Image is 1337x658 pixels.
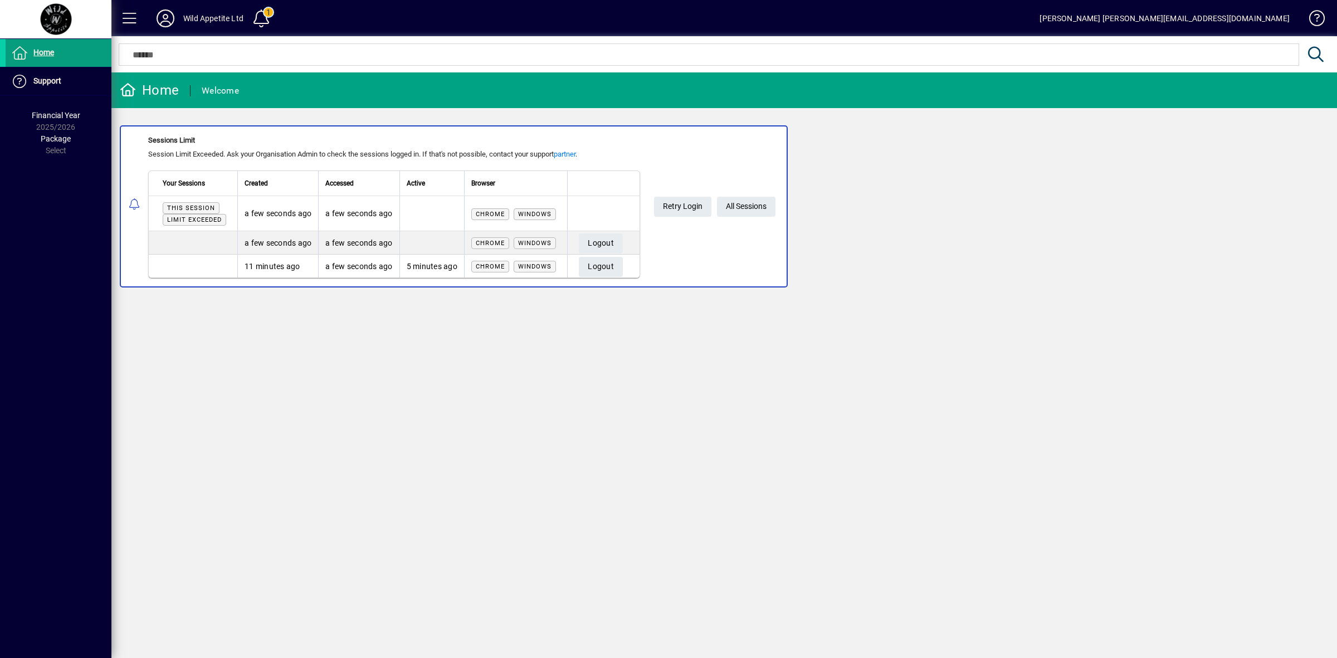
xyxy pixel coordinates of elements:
[148,135,640,146] div: Sessions Limit
[120,81,179,99] div: Home
[148,149,640,160] div: Session Limit Exceeded. Ask your Organisation Admin to check the sessions logged in. If that's no...
[579,257,623,277] button: Logout
[476,263,505,270] span: Chrome
[245,177,268,189] span: Created
[518,211,552,218] span: Windows
[717,197,775,217] a: All Sessions
[32,111,80,120] span: Financial Year
[318,255,399,277] td: a few seconds ago
[183,9,243,27] div: Wild Appetite Ltd
[237,196,318,231] td: a few seconds ago
[1301,2,1323,38] a: Knowledge Base
[476,240,505,247] span: Chrome
[41,134,71,143] span: Package
[33,48,54,57] span: Home
[163,177,205,189] span: Your Sessions
[167,204,215,212] span: This session
[579,233,623,254] button: Logout
[6,67,111,95] a: Support
[202,82,239,100] div: Welcome
[476,211,505,218] span: Chrome
[318,231,399,255] td: a few seconds ago
[588,234,614,252] span: Logout
[518,263,552,270] span: Windows
[237,255,318,277] td: 11 minutes ago
[654,197,711,217] button: Retry Login
[663,197,702,216] span: Retry Login
[237,231,318,255] td: a few seconds ago
[148,8,183,28] button: Profile
[554,150,575,158] a: partner
[33,76,61,85] span: Support
[518,240,552,247] span: Windows
[726,197,767,216] span: All Sessions
[588,257,614,276] span: Logout
[1040,9,1290,27] div: [PERSON_NAME] [PERSON_NAME][EMAIL_ADDRESS][DOMAIN_NAME]
[399,255,464,277] td: 5 minutes ago
[318,196,399,231] td: a few seconds ago
[471,177,495,189] span: Browser
[325,177,354,189] span: Accessed
[407,177,425,189] span: Active
[111,125,1337,287] app-alert-notification-menu-item: Sessions Limit
[167,216,222,223] span: Limit exceeded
